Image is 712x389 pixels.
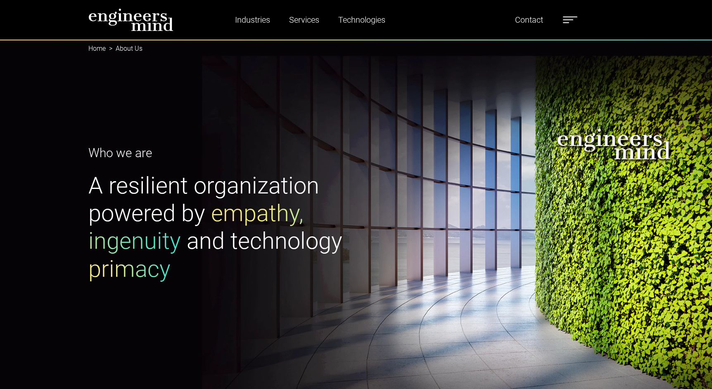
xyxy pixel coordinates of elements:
a: Industries [232,10,273,29]
span: empathy, ingenuity [88,200,304,255]
a: Home [88,45,106,52]
a: Services [286,10,323,29]
img: logo [88,8,173,31]
nav: breadcrumb [88,40,624,58]
p: Who we are [88,144,351,162]
li: About Us [106,44,142,54]
span: primacy [88,255,171,283]
h1: A resilient organization powered by and technology [88,172,351,283]
a: Contact [512,10,546,29]
a: Technologies [335,10,389,29]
